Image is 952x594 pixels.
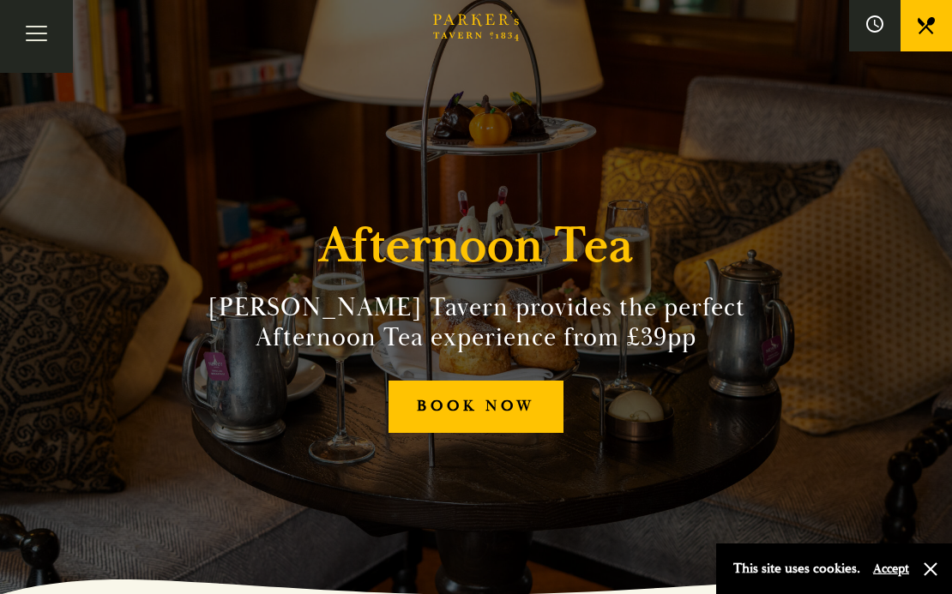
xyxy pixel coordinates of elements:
p: This site uses cookies. [733,556,860,581]
button: Accept [873,561,909,577]
a: BOOK NOW [389,381,563,433]
button: Close and accept [922,561,939,578]
h2: [PERSON_NAME] Tavern provides the perfect Afternoon Tea experience from £39pp [154,293,798,353]
h1: Afternoon Tea [319,217,633,276]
